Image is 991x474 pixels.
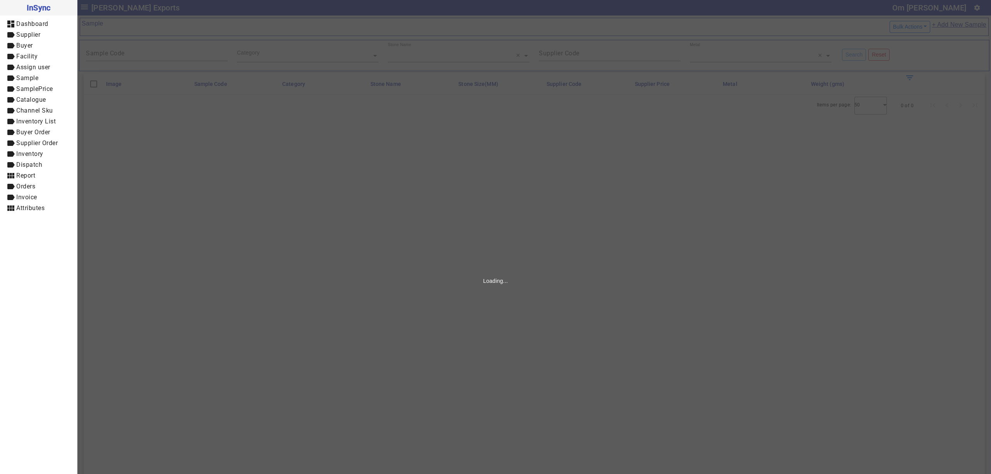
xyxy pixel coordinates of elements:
[6,19,15,29] mat-icon: dashboard
[16,63,50,71] span: Assign user
[6,106,15,115] mat-icon: label
[6,182,15,191] mat-icon: label
[16,107,53,114] span: Channel Sku
[16,42,33,49] span: Buyer
[16,74,38,82] span: Sample
[6,149,15,159] mat-icon: label
[6,74,15,83] mat-icon: label
[16,150,43,157] span: Inventory
[6,193,15,202] mat-icon: label
[6,128,15,137] mat-icon: label
[16,172,35,179] span: Report
[6,117,15,126] mat-icon: label
[6,139,15,148] mat-icon: label
[6,95,15,104] mat-icon: label
[16,139,58,147] span: Supplier Order
[16,85,53,92] span: SamplePrice
[16,118,56,125] span: Inventory List
[16,31,40,38] span: Supplier
[6,30,15,39] mat-icon: label
[16,20,48,27] span: Dashboard
[6,84,15,94] mat-icon: label
[16,204,45,212] span: Attributes
[6,52,15,61] mat-icon: label
[6,63,15,72] mat-icon: label
[483,277,508,285] p: Loading...
[16,96,46,103] span: Catalogue
[16,183,35,190] span: Orders
[16,53,38,60] span: Facility
[6,2,71,14] span: InSync
[6,41,15,50] mat-icon: label
[6,171,15,180] mat-icon: view_module
[16,128,50,136] span: Buyer Order
[6,204,15,213] mat-icon: view_module
[6,160,15,169] mat-icon: label
[16,161,42,168] span: Dispatch
[16,193,37,201] span: Invoice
